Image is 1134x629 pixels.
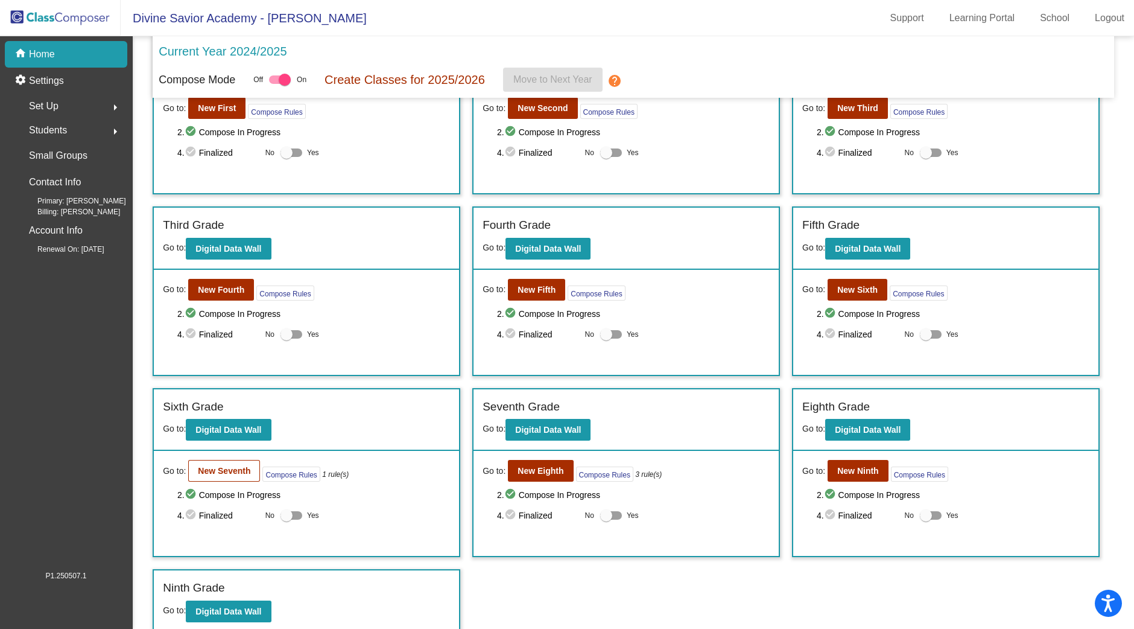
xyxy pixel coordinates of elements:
[121,8,367,28] span: Divine Savior Academy - [PERSON_NAME]
[483,465,505,477] span: Go to:
[185,508,199,523] mat-icon: check_circle
[18,196,126,206] span: Primary: [PERSON_NAME]
[835,425,901,435] b: Digital Data Wall
[585,510,594,521] span: No
[185,125,199,139] mat-icon: check_circle
[1030,8,1079,28] a: School
[248,104,305,119] button: Compose Rules
[497,508,579,523] span: 4. Finalized
[307,145,319,160] span: Yes
[817,488,1089,502] span: 2. Compose In Progress
[905,510,914,521] span: No
[817,307,1089,321] span: 2. Compose In Progress
[504,307,519,321] mat-icon: check_circle
[905,329,914,340] span: No
[505,238,591,260] button: Digital Data Wall
[802,217,860,234] label: Fifth Grade
[18,244,104,255] span: Renewal On: [DATE]
[265,329,274,340] span: No
[817,145,899,160] span: 4. Finalized
[635,469,662,480] i: 3 rule(s)
[163,424,186,433] span: Go to:
[940,8,1025,28] a: Learning Portal
[163,102,186,115] span: Go to:
[265,147,274,158] span: No
[195,425,261,435] b: Digital Data Wall
[802,465,825,477] span: Go to:
[185,307,199,321] mat-icon: check_circle
[186,601,271,622] button: Digital Data Wall
[29,74,64,88] p: Settings
[817,327,899,342] span: 4. Finalized
[256,286,314,301] button: Compose Rules
[163,605,186,615] span: Go to:
[518,103,568,113] b: New Second
[828,279,887,301] button: New Sixth
[824,488,838,502] mat-icon: check_circle
[29,47,55,62] p: Home
[837,103,878,113] b: New Third
[891,467,948,482] button: Compose Rules
[824,508,838,523] mat-icon: check_circle
[504,508,519,523] mat-icon: check_circle
[177,327,259,342] span: 4. Finalized
[163,580,224,597] label: Ninth Grade
[837,285,878,295] b: New Sixth
[585,329,594,340] span: No
[504,327,519,342] mat-icon: check_circle
[185,488,199,502] mat-icon: check_circle
[186,238,271,260] button: Digital Data Wall
[568,286,625,301] button: Compose Rules
[18,206,120,217] span: Billing: [PERSON_NAME]
[497,327,579,342] span: 4. Finalized
[802,243,825,252] span: Go to:
[508,460,573,482] button: New Eighth
[627,145,639,160] span: Yes
[627,327,639,342] span: Yes
[627,508,639,523] span: Yes
[177,307,450,321] span: 2. Compose In Progress
[483,283,505,296] span: Go to:
[159,42,287,60] p: Current Year 2024/2025
[828,460,888,482] button: New Ninth
[824,307,838,321] mat-icon: check_circle
[824,125,838,139] mat-icon: check_circle
[518,466,563,476] b: New Eighth
[824,327,838,342] mat-icon: check_circle
[188,97,245,119] button: New First
[513,74,592,85] span: Move to Next Year
[188,279,254,301] button: New Fourth
[198,103,236,113] b: New First
[497,145,579,160] span: 4. Finalized
[504,488,519,502] mat-icon: check_circle
[29,98,59,115] span: Set Up
[163,217,224,234] label: Third Grade
[159,72,235,88] p: Compose Mode
[108,124,122,139] mat-icon: arrow_right
[297,74,306,85] span: On
[1085,8,1134,28] a: Logout
[185,327,199,342] mat-icon: check_circle
[14,74,29,88] mat-icon: settings
[483,217,551,234] label: Fourth Grade
[817,508,899,523] span: 4. Finalized
[14,47,29,62] mat-icon: home
[946,145,958,160] span: Yes
[188,460,260,482] button: New Seventh
[585,147,594,158] span: No
[508,279,565,301] button: New Fifth
[802,102,825,115] span: Go to:
[825,238,910,260] button: Digital Data Wall
[29,147,87,164] p: Small Groups
[29,122,67,139] span: Students
[185,145,199,160] mat-icon: check_circle
[163,465,186,477] span: Go to:
[576,467,633,482] button: Compose Rules
[483,102,505,115] span: Go to:
[307,508,319,523] span: Yes
[817,125,1089,139] span: 2. Compose In Progress
[824,145,838,160] mat-icon: check_circle
[198,285,244,295] b: New Fourth
[825,419,910,441] button: Digital Data Wall
[580,104,638,119] button: Compose Rules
